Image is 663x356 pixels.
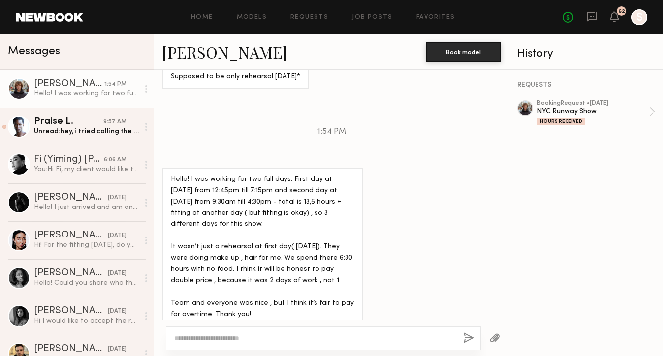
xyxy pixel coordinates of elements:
div: Hi I would like to accept the request could you give me more details please [34,316,139,326]
span: 1:54 PM [317,128,346,136]
div: [PERSON_NAME] [34,193,108,203]
div: [DATE] [108,269,126,278]
div: You: Hi Fi, my client would like to know everyone's eta for the show [DATE]. [34,165,139,174]
div: Hello! I was working for two full days. First day at [DATE] from 12:45pm till 7:15pm and second d... [171,174,354,321]
div: [DATE] [108,193,126,203]
div: [PERSON_NAME] [34,344,108,354]
div: Fi (Yiming) [PERSON_NAME] [34,155,104,165]
div: History [517,48,655,59]
div: REQUESTS [517,82,655,89]
a: bookingRequest •[DATE]NYC Runway ShowHours Received [537,100,655,125]
a: Job Posts [352,14,393,21]
div: [DATE] [108,345,126,354]
a: Book model [426,47,501,56]
div: Hello! Could you share who the designers will be please [34,278,139,288]
a: Home [191,14,213,21]
div: [PERSON_NAME] [34,79,104,89]
div: [DATE] [108,231,126,240]
div: 1:54 PM [104,80,126,89]
div: Hello! I just arrived and am on the 5th floor [34,203,139,212]
div: 6:06 AM [104,155,126,165]
div: 9:57 AM [103,118,126,127]
div: Praise L. [34,117,103,127]
span: Messages [8,46,60,57]
div: [PERSON_NAME] [34,306,108,316]
div: Supposed to be only rehearsal [DATE]* [171,71,300,83]
div: [PERSON_NAME] [34,231,108,240]
div: Unread: hey, i tried calling the nunber you provided, but no answer [34,127,139,136]
div: Hi! For the fitting [DATE], do you need us for the whole time or can we come in whenever during t... [34,240,139,250]
div: [DATE] [108,307,126,316]
a: Requests [290,14,328,21]
a: Favorites [416,14,455,21]
a: Models [237,14,267,21]
a: S [631,9,647,25]
a: [PERSON_NAME] [162,41,287,62]
div: Hours Received [537,118,585,125]
div: NYC Runway Show [537,107,649,116]
div: [PERSON_NAME] [34,268,108,278]
div: Hello! I was working for two full days. First day at [DATE] from 12:45pm till 7:15pm and second d... [34,89,139,98]
div: 62 [618,9,625,14]
button: Book model [426,42,501,62]
div: booking Request • [DATE] [537,100,649,107]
